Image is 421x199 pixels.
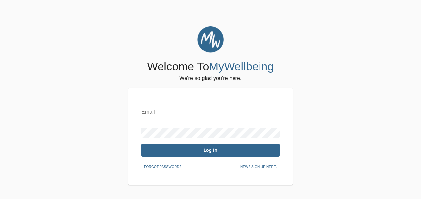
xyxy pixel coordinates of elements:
img: MyWellbeing [197,26,224,53]
h4: Welcome To [147,60,274,74]
span: New? Sign up here. [240,164,277,170]
button: Log In [141,144,280,157]
span: Log In [144,147,277,153]
button: Forgot password? [141,162,184,172]
button: New? Sign up here. [238,162,280,172]
h6: We're so glad you're here. [179,74,241,83]
span: MyWellbeing [209,60,274,73]
span: Forgot password? [144,164,181,170]
a: Forgot password? [141,164,184,169]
